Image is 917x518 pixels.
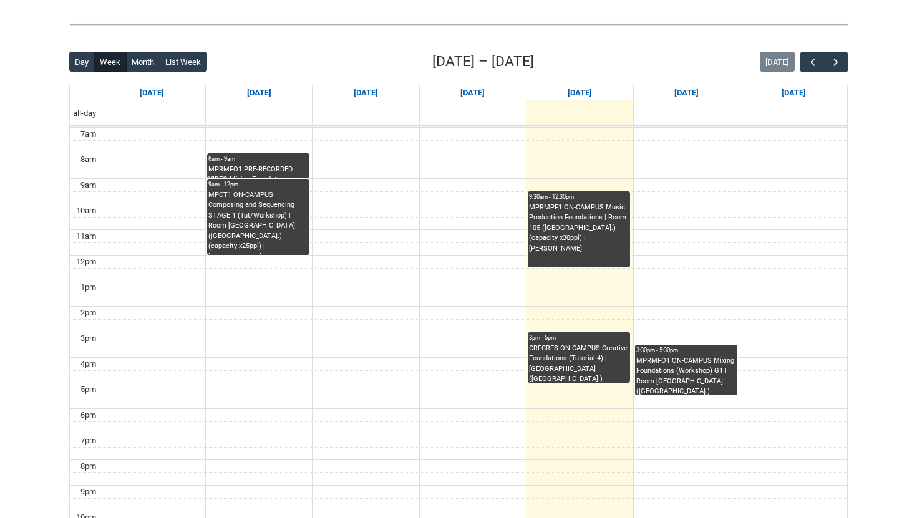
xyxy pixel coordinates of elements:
[69,18,848,31] img: REDU_GREY_LINE
[137,85,167,100] a: Go to October 5, 2025
[74,204,99,217] div: 10am
[70,107,99,120] span: all-day
[78,460,99,472] div: 8pm
[126,52,160,72] button: Month
[78,332,99,345] div: 3pm
[529,343,629,383] div: CRFCRFS ON-CAMPUS Creative Foundations (Tutorial 4) | [GEOGRAPHIC_DATA] ([GEOGRAPHIC_DATA].) (cap...
[78,383,99,396] div: 5pm
[69,52,95,72] button: Day
[672,85,701,100] a: Go to October 10, 2025
[458,85,487,100] a: Go to October 8, 2025
[208,165,308,178] div: MPRMFO1 PRE-RECORDED VIDEO Mixing Foundations (Lecture/Tut) | Online | [PERSON_NAME]
[208,190,308,255] div: MPCT1 ON-CAMPUS Composing and Sequencing STAGE 1 (Tut/Workshop) | Room [GEOGRAPHIC_DATA] ([GEOGRA...
[432,51,534,72] h2: [DATE] – [DATE]
[529,203,629,254] div: MPRMPF1 ON-CAMPUS Music Production Foundations | Room 105 ([GEOGRAPHIC_DATA].) (capacity x30ppl) ...
[78,153,99,166] div: 8am
[779,85,808,100] a: Go to October 11, 2025
[636,356,736,395] div: MPRMFO1 ON-CAMPUS Mixing Foundations (Workshop) G1 | Room [GEOGRAPHIC_DATA] ([GEOGRAPHIC_DATA].) ...
[74,256,99,268] div: 12pm
[160,52,207,72] button: List Week
[208,155,308,163] div: 8am - 9am
[529,333,629,342] div: 3pm - 5pm
[824,52,848,72] button: Next Week
[78,179,99,191] div: 9am
[78,358,99,370] div: 4pm
[78,409,99,421] div: 6pm
[351,85,381,100] a: Go to October 7, 2025
[74,230,99,242] div: 11am
[529,193,629,201] div: 9:30am - 12:30pm
[78,434,99,447] div: 7pm
[78,307,99,319] div: 2pm
[78,128,99,140] div: 7am
[94,52,127,72] button: Week
[565,85,594,100] a: Go to October 9, 2025
[760,52,795,72] button: [DATE]
[245,85,274,100] a: Go to October 6, 2025
[800,52,824,72] button: Previous Week
[208,180,308,189] div: 9am - 12pm
[78,281,99,294] div: 1pm
[78,486,99,498] div: 9pm
[636,346,736,355] div: 3:30pm - 5:30pm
